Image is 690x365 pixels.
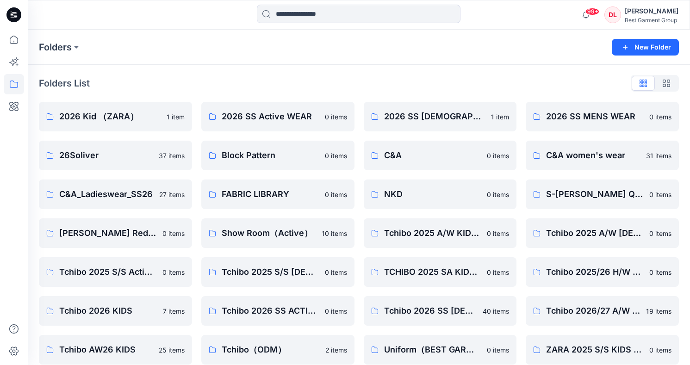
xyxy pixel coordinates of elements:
p: 1 item [167,112,185,122]
a: Tchibo 2025 A/W KIDS-WEAR0 items [364,218,517,248]
p: 2026 SS MENS WEAR [546,110,644,123]
a: Tchibo AW26 KIDS25 items [39,335,192,365]
a: ZARA 2025 S/S KIDS HOME0 items [526,335,679,365]
p: 0 items [325,267,347,277]
span: 99+ [585,8,599,15]
p: 0 items [487,267,509,277]
p: 0 items [649,112,671,122]
p: Tchibo 2025 S/S Active-Wear [59,266,157,278]
p: 0 items [325,190,347,199]
p: C&A women's wear [546,149,640,162]
a: Block Pattern0 items [201,141,354,170]
a: Tchibo（ODM）2 items [201,335,354,365]
p: [PERSON_NAME] Red men [59,227,157,240]
p: 19 items [646,306,671,316]
a: Tchibo 2025/26 H/W ACTIVE0 items [526,257,679,287]
p: 2 items [325,345,347,355]
p: FABRIC LIBRARY [222,188,319,201]
p: 0 items [325,151,347,161]
p: 0 items [649,229,671,238]
div: DL [604,6,621,23]
p: Tchibo 2026 KIDS [59,304,157,317]
p: Tchibo 2025 A/W KIDS-WEAR [384,227,482,240]
p: Show Room（Active） [222,227,316,240]
a: Tchibo 2026/27 A/W [DEMOGRAPHIC_DATA]-WEAR19 items [526,296,679,326]
p: C&A [384,149,482,162]
a: 2026 SS Active WEAR0 items [201,102,354,131]
p: 1 item [491,112,509,122]
p: NKD [384,188,482,201]
p: 0 items [325,306,347,316]
a: Show Room（Active）10 items [201,218,354,248]
a: C&A0 items [364,141,517,170]
p: Tchibo 2026/27 A/W [DEMOGRAPHIC_DATA]-WEAR [546,304,640,317]
p: 25 items [159,345,185,355]
div: Best Garment Group [625,17,678,24]
p: Uniform（BEST GARMENT GROUP） [384,343,482,356]
a: S-[PERSON_NAME] QS fahion0 items [526,179,679,209]
a: Tchibo 2026 SS [DEMOGRAPHIC_DATA]-WEAR40 items [364,296,517,326]
p: 10 items [322,229,347,238]
a: Tchibo 2026 KIDS7 items [39,296,192,326]
a: Uniform（BEST GARMENT GROUP）0 items [364,335,517,365]
a: FABRIC LIBRARY0 items [201,179,354,209]
p: 27 items [159,190,185,199]
a: Tchibo 2025 A/W [DEMOGRAPHIC_DATA]-WEAR0 items [526,218,679,248]
p: Folders List [39,76,90,90]
a: 26Soliver37 items [39,141,192,170]
p: 37 items [159,151,185,161]
p: 0 items [487,151,509,161]
p: C&A_Ladieswear_SS26 [59,188,154,201]
p: Tchibo 2026 SS [DEMOGRAPHIC_DATA]-WEAR [384,304,478,317]
a: Tchibo 2025 S/S [DEMOGRAPHIC_DATA]-Wear0 items [201,257,354,287]
p: 2026 SS Active WEAR [222,110,319,123]
a: Folders [39,41,72,54]
a: TCHIBO 2025 SA KIDS-WEAR0 items [364,257,517,287]
p: 0 items [325,112,347,122]
p: 2026 SS [DEMOGRAPHIC_DATA] WEAR [384,110,486,123]
p: Block Pattern [222,149,319,162]
p: 0 items [649,190,671,199]
p: Tchibo 2026 SS ACTIVE-WEAR [222,304,319,317]
p: 0 items [487,229,509,238]
a: 2026 SS [DEMOGRAPHIC_DATA] WEAR1 item [364,102,517,131]
p: Tchibo（ODM） [222,343,320,356]
a: NKD0 items [364,179,517,209]
button: New Folder [612,39,679,56]
div: [PERSON_NAME] [625,6,678,17]
p: TCHIBO 2025 SA KIDS-WEAR [384,266,482,278]
a: Tchibo 2025 S/S Active-Wear0 items [39,257,192,287]
p: 40 items [483,306,509,316]
p: Tchibo 2025 S/S [DEMOGRAPHIC_DATA]-Wear [222,266,319,278]
p: 0 items [487,345,509,355]
p: 0 items [162,267,185,277]
a: 2026 SS MENS WEAR0 items [526,102,679,131]
p: 0 items [487,190,509,199]
a: Tchibo 2026 SS ACTIVE-WEAR0 items [201,296,354,326]
p: 0 items [162,229,185,238]
a: 2026 Kid （ZARA）1 item [39,102,192,131]
p: Tchibo 2025/26 H/W ACTIVE [546,266,644,278]
p: 0 items [649,345,671,355]
p: 0 items [649,267,671,277]
p: Tchibo 2025 A/W [DEMOGRAPHIC_DATA]-WEAR [546,227,644,240]
p: 7 items [163,306,185,316]
a: [PERSON_NAME] Red men0 items [39,218,192,248]
p: 26Soliver [59,149,153,162]
p: Tchibo AW26 KIDS [59,343,153,356]
p: 2026 Kid （ZARA） [59,110,161,123]
p: 31 items [646,151,671,161]
p: ZARA 2025 S/S KIDS HOME [546,343,644,356]
a: C&A_Ladieswear_SS2627 items [39,179,192,209]
a: C&A women's wear31 items [526,141,679,170]
p: S-[PERSON_NAME] QS fahion [546,188,644,201]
